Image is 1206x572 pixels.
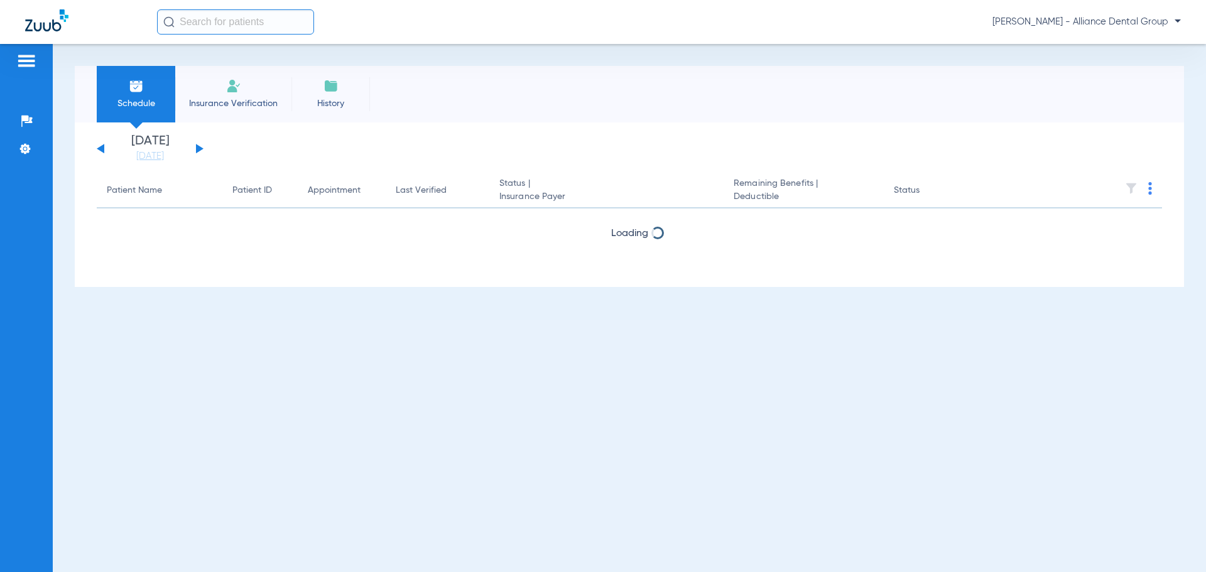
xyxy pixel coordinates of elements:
[107,184,212,197] div: Patient Name
[1125,182,1138,195] img: filter.svg
[106,97,166,110] span: Schedule
[499,190,714,203] span: Insurance Payer
[396,184,479,197] div: Last Verified
[112,150,188,163] a: [DATE]
[157,9,314,35] input: Search for patients
[107,184,162,197] div: Patient Name
[489,173,724,208] th: Status |
[724,173,883,208] th: Remaining Benefits |
[185,97,282,110] span: Insurance Verification
[611,229,648,239] span: Loading
[308,184,376,197] div: Appointment
[232,184,272,197] div: Patient ID
[734,190,873,203] span: Deductible
[301,97,361,110] span: History
[16,53,36,68] img: hamburger-icon
[112,135,188,163] li: [DATE]
[884,173,969,208] th: Status
[396,184,447,197] div: Last Verified
[308,184,361,197] div: Appointment
[1148,182,1152,195] img: group-dot-blue.svg
[163,16,175,28] img: Search Icon
[226,78,241,94] img: Manual Insurance Verification
[129,78,144,94] img: Schedule
[232,184,288,197] div: Patient ID
[992,16,1181,28] span: [PERSON_NAME] - Alliance Dental Group
[25,9,68,31] img: Zuub Logo
[323,78,339,94] img: History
